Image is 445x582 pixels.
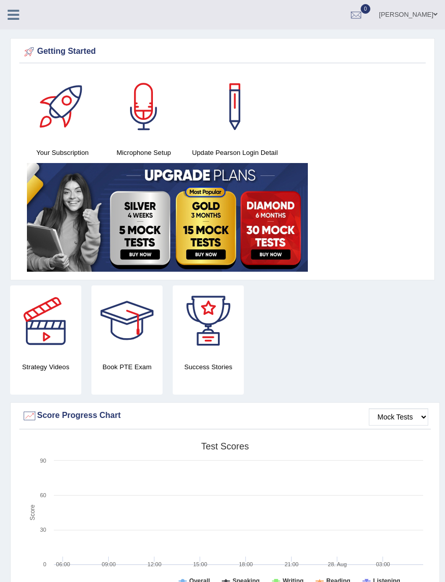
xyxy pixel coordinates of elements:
h4: Strategy Videos [10,362,81,372]
img: small5.jpg [27,163,308,272]
text: 03:00 [376,561,390,567]
h4: Your Subscription [27,147,98,158]
text: 06:00 [56,561,70,567]
text: 18:00 [239,561,253,567]
tspan: 28. Aug [328,561,346,567]
text: 21:00 [284,561,299,567]
tspan: Test scores [201,441,249,451]
h4: Success Stories [173,362,244,372]
text: 60 [40,492,46,498]
h4: Book PTE Exam [91,362,163,372]
text: 09:00 [102,561,116,567]
div: Getting Started [22,44,423,59]
span: 0 [361,4,371,14]
text: 30 [40,527,46,533]
h4: Update Pearson Login Detail [189,147,280,158]
text: 90 [40,458,46,464]
text: 12:00 [147,561,162,567]
text: 0 [43,561,46,567]
text: 15:00 [193,561,207,567]
tspan: Score [29,504,36,521]
h4: Microphone Setup [108,147,179,158]
div: Score Progress Chart [22,408,428,424]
